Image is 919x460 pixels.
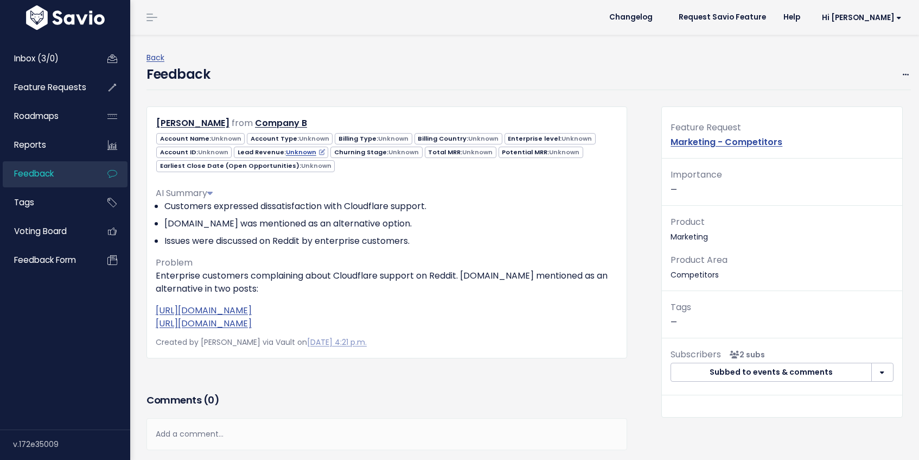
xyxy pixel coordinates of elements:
[14,197,34,208] span: Tags
[14,225,67,237] span: Voting Board
[3,161,90,186] a: Feedback
[671,254,727,266] span: Product Area
[23,5,107,30] img: logo-white.9d6f32f41409.svg
[609,14,653,21] span: Changelog
[330,147,422,158] span: Churning Stage:
[14,53,59,64] span: Inbox (3/0)
[156,117,229,129] a: [PERSON_NAME]
[146,418,627,450] div: Add a comment...
[146,393,627,408] h3: Comments ( )
[14,168,54,179] span: Feedback
[156,147,232,158] span: Account ID:
[14,110,59,122] span: Roadmaps
[3,248,90,273] a: Feedback form
[198,148,228,156] span: Unknown
[156,269,618,295] p: Enterprise customers complaining about Cloudflare support on Reddit. [DOMAIN_NAME] mentioned as a...
[671,167,894,197] p: —
[164,217,618,230] li: [DOMAIN_NAME] was mentioned as an alternative option.
[14,254,76,266] span: Feedback form
[156,304,252,317] a: [URL][DOMAIN_NAME]
[425,147,496,158] span: Total MRR:
[301,161,331,170] span: Unknown
[671,215,894,244] p: Marketing
[247,133,333,144] span: Account Type:
[671,253,894,282] p: Competitors
[499,147,583,158] span: Potential MRR:
[156,256,193,269] span: Problem
[14,81,86,93] span: Feature Requests
[3,75,90,100] a: Feature Requests
[671,121,741,134] span: Feature Request
[671,136,782,148] a: Marketing - Competitors
[211,134,241,143] span: Unknown
[335,133,412,144] span: Billing Type:
[164,200,618,213] li: Customers expressed dissatisfaction with Cloudflare support.
[299,134,329,143] span: Unknown
[3,219,90,244] a: Voting Board
[725,349,765,360] span: <p><strong>Subscribers</strong><br><br> - Matt Lawson<br> - Kevin McGhee<br> </p>
[156,133,245,144] span: Account Name:
[286,148,325,156] a: Unknown
[14,139,46,150] span: Reports
[388,148,419,156] span: Unknown
[156,160,335,172] span: Earliest Close Date (Open Opportunities):
[561,134,592,143] span: Unknown
[255,117,307,129] a: Company B
[671,301,691,313] span: Tags
[671,363,872,382] button: Subbed to events & comments
[208,393,214,407] span: 0
[462,148,493,156] span: Unknown
[468,134,499,143] span: Unknown
[156,317,252,330] a: [URL][DOMAIN_NAME]
[822,14,902,22] span: Hi [PERSON_NAME]
[671,300,894,329] p: —
[3,133,90,157] a: Reports
[3,46,90,71] a: Inbox (3/0)
[414,133,502,144] span: Billing Country:
[671,216,705,228] span: Product
[156,187,213,199] span: AI Summary
[164,235,618,248] li: Issues were discussed on Reddit by enterprise customers.
[378,134,409,143] span: Unknown
[671,168,722,181] span: Importance
[3,104,90,129] a: Roadmaps
[307,337,367,348] a: [DATE] 4:21 p.m.
[670,9,775,26] a: Request Savio Feature
[232,117,253,129] span: from
[505,133,596,144] span: Enterprise level:
[549,148,579,156] span: Unknown
[3,190,90,215] a: Tags
[156,337,367,348] span: Created by [PERSON_NAME] via Vault on
[13,430,130,458] div: v.172e35009
[775,9,809,26] a: Help
[671,348,721,361] span: Subscribers
[809,9,910,26] a: Hi [PERSON_NAME]
[146,65,210,84] h4: Feedback
[146,52,164,63] a: Back
[234,147,328,158] span: Lead Revenue:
